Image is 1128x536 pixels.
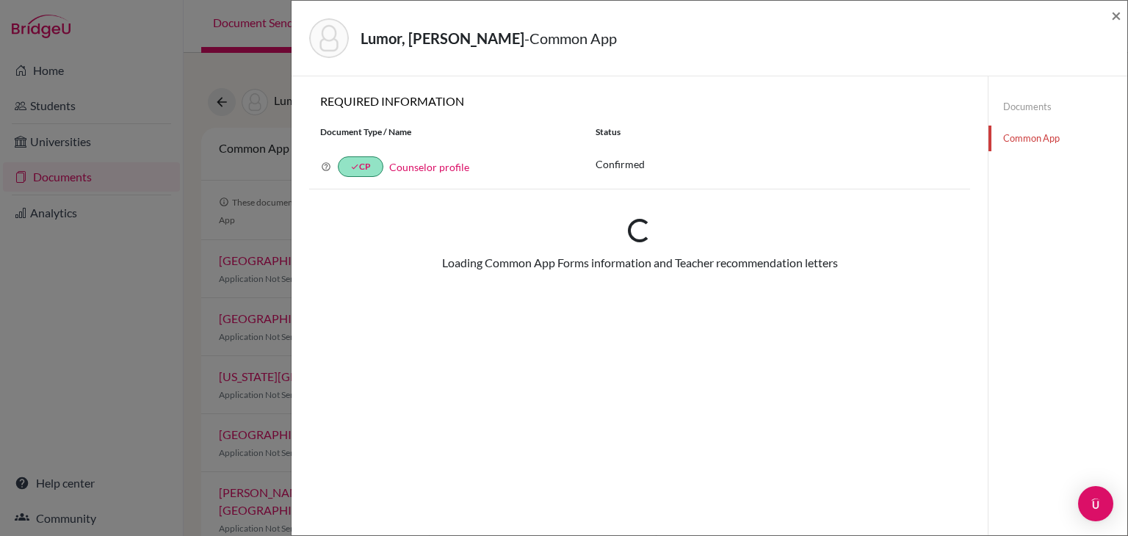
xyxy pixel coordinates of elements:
div: Status [585,126,970,139]
a: doneCP [338,156,383,177]
span: - Common App [524,29,617,47]
a: Counselor profile [389,161,469,173]
div: Open Intercom Messenger [1078,486,1113,521]
button: Close [1111,7,1121,24]
div: Loading Common App Forms information and Teacher recommendation letters [442,254,838,272]
a: Documents [988,94,1127,120]
div: Document Type / Name [309,126,585,139]
i: done [350,162,359,171]
p: Confirmed [596,156,959,172]
a: Common App [988,126,1127,151]
h6: REQUIRED INFORMATION [309,94,970,108]
span: × [1111,4,1121,26]
strong: Lumor, [PERSON_NAME] [361,29,524,47]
